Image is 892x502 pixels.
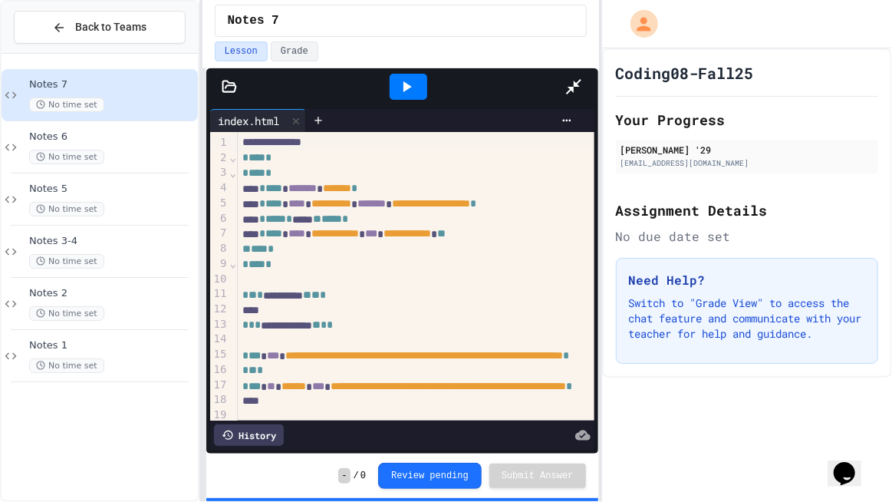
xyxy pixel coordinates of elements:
div: No due date set [616,227,878,246]
button: Submit Answer [489,464,586,488]
span: Notes 3-4 [29,235,195,248]
div: [PERSON_NAME] '29 [620,143,874,157]
span: Fold line [229,257,236,269]
span: Notes 5 [29,183,195,196]
h1: Coding08-Fall25 [616,62,754,84]
div: index.html [210,109,306,132]
div: [EMAIL_ADDRESS][DOMAIN_NAME] [620,157,874,169]
div: 1 [210,135,229,150]
span: 0 [360,470,366,482]
button: Back to Teams [14,11,186,44]
span: Back to Teams [75,19,146,35]
span: No time set [29,97,104,112]
div: 13 [210,317,229,332]
div: 15 [210,347,229,362]
button: Review pending [378,463,482,489]
h3: Need Help? [629,271,865,289]
span: Fold line [229,151,236,163]
button: Lesson [215,41,268,61]
div: 8 [210,241,229,256]
iframe: chat widget [828,441,877,487]
span: Notes 6 [29,130,195,144]
div: 4 [210,180,229,196]
div: 3 [210,165,229,180]
span: Notes 2 [29,287,195,300]
div: 11 [210,286,229,302]
div: 19 [210,408,229,423]
div: 5 [210,196,229,211]
span: - [338,468,350,484]
div: My Account [614,6,662,41]
div: 12 [210,302,229,317]
div: 7 [210,226,229,241]
span: No time set [29,254,104,269]
span: / [354,470,359,482]
div: 6 [210,211,229,226]
span: Notes 1 [29,339,195,352]
div: 17 [210,378,229,393]
div: 14 [210,332,229,347]
p: Switch to "Grade View" to access the chat feature and communicate with your teacher for help and ... [629,296,865,342]
h2: Your Progress [616,109,878,130]
div: 9 [210,256,229,272]
div: 18 [210,392,229,408]
span: No time set [29,150,104,164]
span: No time set [29,202,104,216]
span: Notes 7 [29,78,195,91]
span: No time set [29,306,104,321]
div: History [214,424,284,446]
h2: Assignment Details [616,200,878,221]
div: 10 [210,272,229,287]
div: index.html [210,113,287,129]
span: Notes 7 [228,12,279,30]
button: Grade [271,41,318,61]
div: 2 [210,150,229,166]
span: Submit Answer [502,470,574,482]
div: 16 [210,362,229,378]
span: No time set [29,358,104,373]
span: Fold line [229,167,236,179]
